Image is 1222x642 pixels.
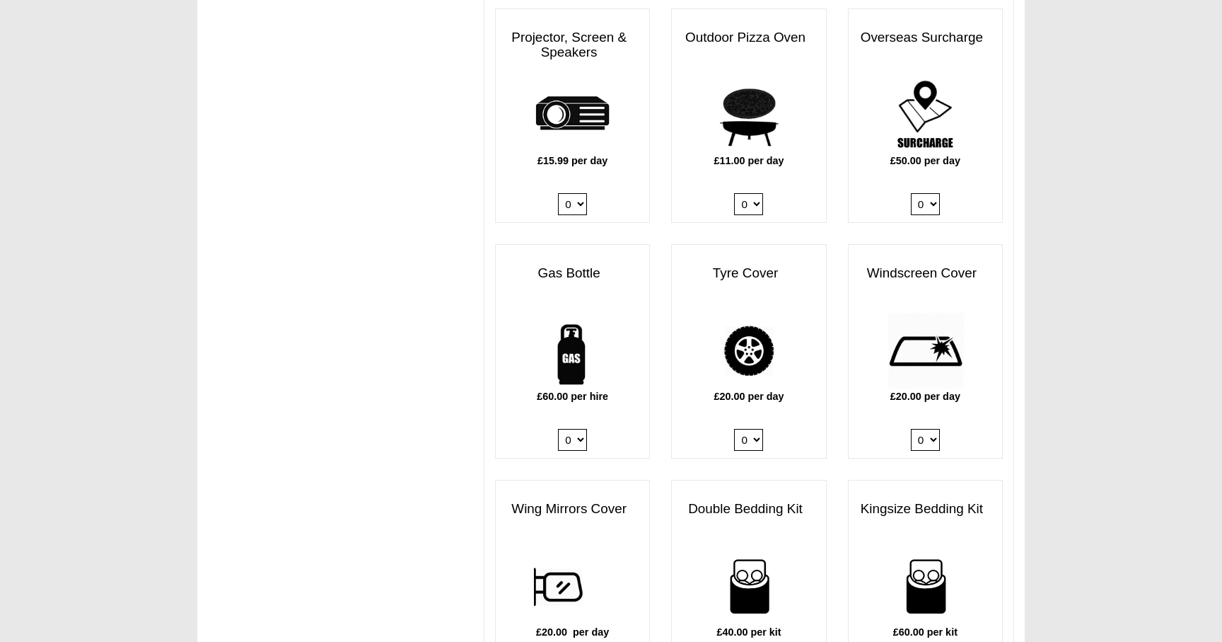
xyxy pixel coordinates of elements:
img: bedding-for-two.png [711,548,788,625]
b: £11.00 per day [714,155,784,166]
img: windscreen.png [887,312,964,389]
h3: Windscreen Cover [849,259,1002,288]
h3: Overseas Surcharge [849,23,1002,52]
img: surcharge.png [887,76,964,154]
b: £50.00 per day [890,155,960,166]
h3: Gas Bottle [496,259,649,288]
b: £40.00 per kit [716,626,781,638]
img: tyre.png [711,312,788,389]
b: £20.00 per day [714,391,784,402]
h3: Outdoor Pizza Oven [672,23,825,52]
h3: Wing Mirrors Cover [496,495,649,524]
img: bedding-for-two.png [887,548,964,625]
img: pizza.png [711,76,788,154]
h3: Kingsize Bedding Kit [849,495,1002,524]
b: £60.00 per kit [893,626,958,638]
b: £15.99 per day [537,155,607,166]
img: wing.png [534,548,611,625]
h3: Double Bedding Kit [672,495,825,524]
img: projector.png [534,76,611,154]
b: £20.00 per day [890,391,960,402]
h3: Projector, Screen & Speakers [496,23,649,67]
b: £20.00 per day [536,626,609,638]
b: £60.00 per hire [537,391,608,402]
h3: Tyre Cover [672,259,825,288]
img: gas-bottle.png [534,312,611,389]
